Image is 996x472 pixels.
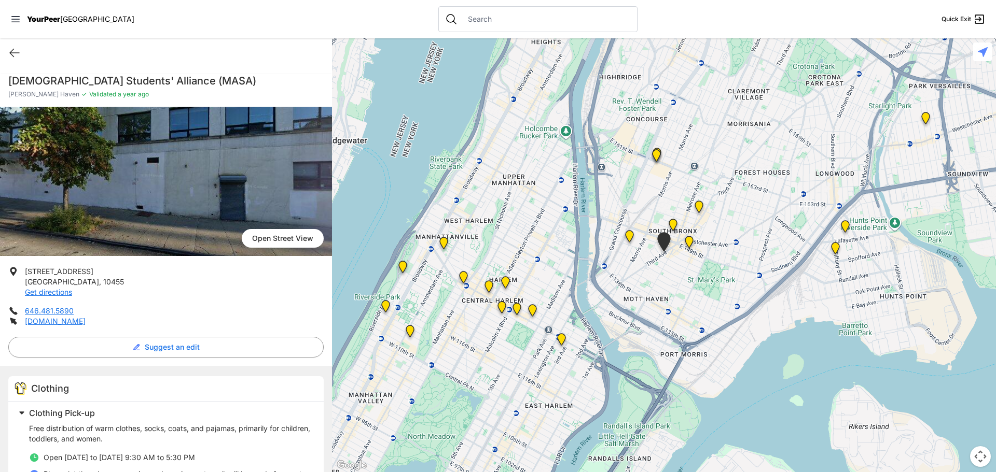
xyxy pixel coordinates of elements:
span: YourPeer [27,15,60,23]
a: Get directions [25,288,72,296]
span: Clothing Pick-up [29,408,95,418]
span: Validated [89,90,116,98]
div: The PILLARS – Holistic Recovery Support [453,267,474,292]
div: The Bronx Pride Center [679,232,700,256]
span: a year ago [116,90,149,98]
div: Uptown/Harlem DYCD Youth Drop-in Center [478,276,500,301]
input: Search [462,14,631,24]
div: Main Location [551,329,572,354]
div: Manhattan [506,298,528,323]
span: [PERSON_NAME] Haven [8,90,79,98]
span: , [99,277,101,286]
div: Living Room 24-Hour Drop-In Center [835,216,856,241]
a: [DOMAIN_NAME] [25,317,86,325]
span: [STREET_ADDRESS] [25,267,93,276]
span: Quick Exit [942,15,971,23]
div: Manhattan [392,256,413,281]
span: Clothing [31,383,69,394]
a: Quick Exit [942,13,986,25]
a: YourPeer[GEOGRAPHIC_DATA] [27,16,134,22]
div: The Bronx [662,214,684,239]
div: South Bronx NeON Works [646,145,667,170]
span: 10455 [103,277,124,286]
button: Map camera controls [970,446,991,467]
p: Free distribution of warm clothes, socks, coats, and pajamas, primarily for children, toddlers, a... [29,423,311,444]
img: Google [335,459,369,472]
button: Suggest an edit [8,337,324,357]
span: Open [DATE] to [DATE] 9:30 AM to 5:30 PM [44,453,195,462]
a: Open this area in Google Maps (opens a new window) [335,459,369,472]
div: East Harlem [522,300,543,325]
span: [GEOGRAPHIC_DATA] [60,15,134,23]
a: Open Street View [242,229,324,248]
div: Harm Reduction Center [619,226,640,251]
div: Bronx [646,144,668,168]
div: Bronx Youth Center (BYC) [688,196,710,221]
span: [GEOGRAPHIC_DATA] [25,277,99,286]
h1: [DEMOGRAPHIC_DATA] Students' Alliance (MASA) [8,74,324,88]
div: The Cathedral Church of St. John the Divine [399,321,421,346]
span: ✓ [81,90,87,98]
div: East Tremont Head Start [915,108,936,133]
div: Ford Hall [375,296,396,321]
span: Suggest an edit [145,342,200,352]
div: Manhattan [495,272,516,297]
a: 646.481.5890 [25,306,74,315]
